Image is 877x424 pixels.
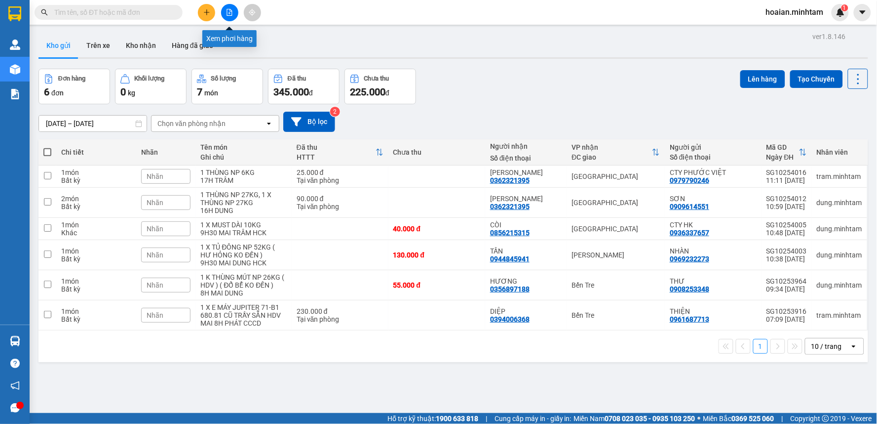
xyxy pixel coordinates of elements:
button: Bộ lọc [283,112,335,132]
div: 07:09 [DATE] [766,315,807,323]
div: 0362321395 [490,176,530,184]
div: [GEOGRAPHIC_DATA] [572,172,660,180]
span: plus [203,9,210,16]
span: caret-down [858,8,867,17]
sup: 1 [841,4,848,11]
div: Ngày ĐH [766,153,799,161]
div: 0979790246 [670,176,709,184]
div: Nhãn [141,148,191,156]
div: Bất kỳ [61,176,131,184]
div: 1 K THÙNG MÚT NP 26KG ( HDV ) ( ĐỔ BỂ KO ĐỀN ) [200,273,286,289]
div: 1 X E MÁY JUPITER 71-B1 680.81 CŨ TRẦY SẴN HDV [200,303,286,319]
button: caret-down [854,4,871,21]
span: 0 [120,86,126,98]
div: CÒI [490,221,562,229]
div: 9H30 MAI DUNG HCK [200,259,286,267]
div: THÁI VĂN [490,195,562,203]
img: logo-vxr [8,6,21,21]
div: 0394006368 [490,315,530,323]
span: search [41,9,48,16]
span: Nhãn [147,199,163,207]
button: Trên xe [78,34,118,57]
button: Lên hàng [740,70,785,88]
div: 1 món [61,221,131,229]
div: THIỆN [670,307,757,315]
div: Đơn hàng [58,75,85,82]
span: aim [249,9,256,16]
div: Bến Tre [572,281,660,289]
div: Chưa thu [393,148,480,156]
div: SG10254016 [766,169,807,176]
span: message [10,403,20,413]
div: Mã GD [766,143,799,151]
div: HƯƠNG [490,277,562,285]
div: dung.minhtam [817,199,862,207]
span: ⚪️ [698,417,701,421]
div: 10:48 [DATE] [766,229,807,237]
button: plus [198,4,215,21]
span: Miền Nam [574,413,695,424]
button: 1 [753,339,768,354]
span: file-add [226,9,233,16]
div: 09:34 [DATE] [766,285,807,293]
div: 1 X TỦ ĐÔNG NP 52KG ( HƯ HỎNG KO ĐỀN ) [200,243,286,259]
input: Tìm tên, số ĐT hoặc mã đơn [54,7,171,18]
svg: open [850,342,858,350]
div: 0909614551 [670,203,709,211]
div: 10:59 [DATE] [766,203,807,211]
img: warehouse-icon [10,64,20,75]
img: warehouse-icon [10,336,20,346]
strong: 1900 633 818 [436,415,478,423]
div: THƯ [670,277,757,285]
div: Người nhận [490,142,562,150]
div: [GEOGRAPHIC_DATA] [572,225,660,233]
div: 1 món [61,277,131,285]
span: 6 [44,86,49,98]
span: 7 [197,86,202,98]
div: Khối lượng [135,75,165,82]
img: solution-icon [10,89,20,99]
div: Số lượng [211,75,236,82]
span: Nhãn [147,172,163,180]
button: Hàng đã giao [164,34,221,57]
span: question-circle [10,359,20,368]
div: 1 món [61,169,131,176]
span: Nhãn [147,311,163,319]
div: Tên món [200,143,286,151]
th: Toggle SortBy [292,139,388,166]
div: 0936337657 [670,229,709,237]
img: icon-new-feature [836,8,845,17]
th: Toggle SortBy [762,139,812,166]
div: 0856215315 [490,229,530,237]
div: Tại văn phòng [297,203,383,211]
button: Kho gửi [38,34,78,57]
span: copyright [822,415,829,422]
div: ver 1.8.146 [813,31,846,42]
button: Đã thu345.000đ [268,69,340,104]
span: Nhãn [147,281,163,289]
span: kg [128,89,135,97]
div: THÁI VĂN [490,169,562,176]
div: MAI 8H PHÁT CCCD [200,319,286,327]
button: aim [244,4,261,21]
div: Chi tiết [61,148,131,156]
div: SG10253916 [766,307,807,315]
span: đơn [51,89,64,97]
span: Hỗ trợ kỹ thuật: [387,413,478,424]
div: 1 X MUST DÀI 10KG [200,221,286,229]
button: Chưa thu225.000đ [344,69,416,104]
div: Bất kỳ [61,203,131,211]
div: CTY PHƯỚC VIỆT [670,169,757,176]
div: 16H DUNG [200,207,286,214]
div: 55.000 đ [393,281,480,289]
strong: 0708 023 035 - 0935 103 250 [605,415,695,423]
span: | [486,413,487,424]
div: Đã thu [288,75,306,82]
span: 1 [843,4,846,11]
div: Bất kỳ [61,315,131,323]
span: | [782,413,783,424]
div: Tại văn phòng [297,315,383,323]
div: Bất kỳ [61,255,131,263]
span: Cung cấp máy in - giấy in: [495,413,572,424]
div: DIỆP [490,307,562,315]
